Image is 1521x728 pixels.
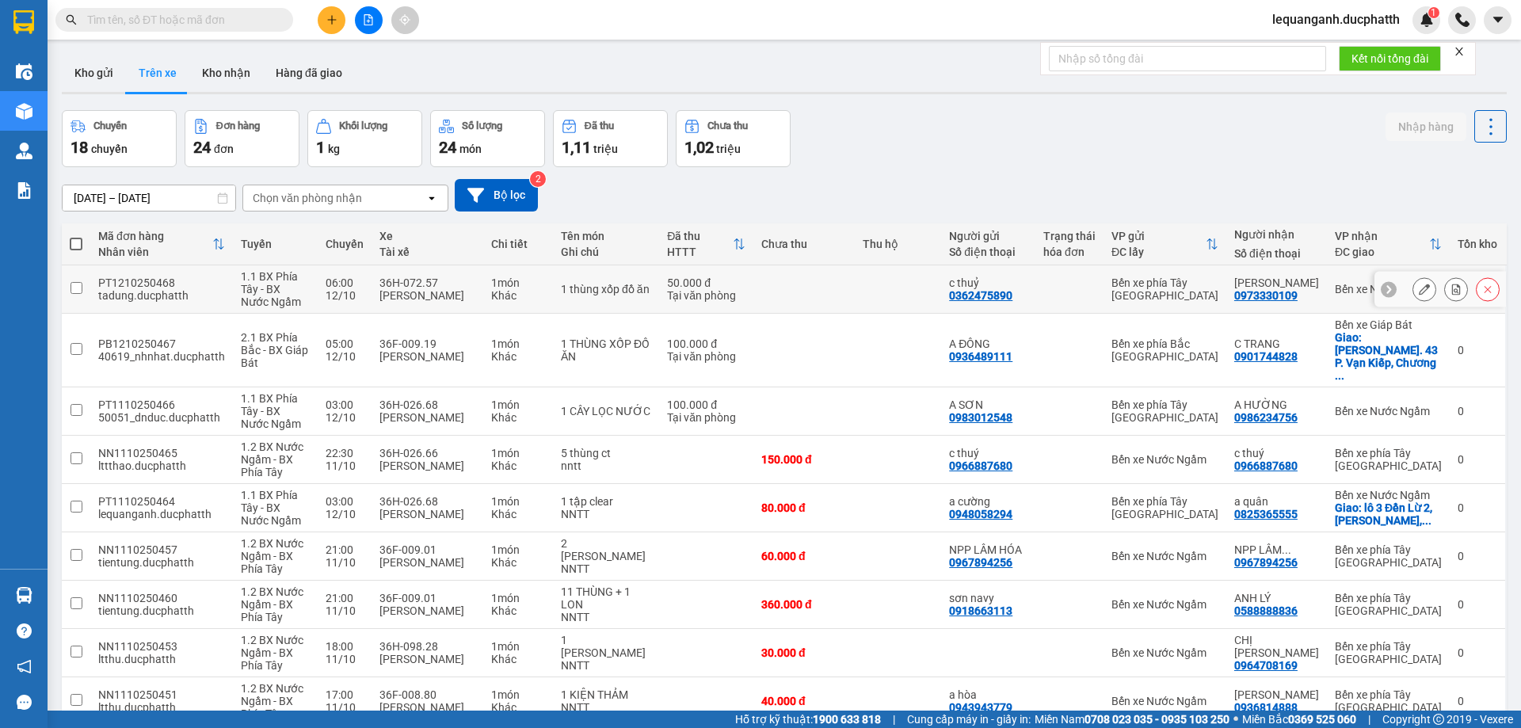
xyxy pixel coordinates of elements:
[98,556,225,569] div: tientung.ducphatth
[1351,50,1428,67] span: Kết nối tổng đài
[667,289,745,302] div: Tại văn phòng
[98,640,225,653] div: NN1110250453
[530,171,546,187] sup: 2
[761,598,847,611] div: 360.000 đ
[185,110,299,167] button: Đơn hàng24đơn
[16,143,32,159] img: warehouse-icon
[326,543,364,556] div: 21:00
[241,331,308,369] span: 2.1 BX Phía Bắc - BX Giáp Bát
[326,640,364,653] div: 18:00
[561,659,651,672] div: NNTT
[326,556,364,569] div: 11/10
[491,459,545,472] div: Khác
[491,350,545,363] div: Khác
[326,688,364,701] div: 17:00
[1335,405,1442,417] div: Bến xe Nước Ngầm
[241,634,303,672] span: 1.2 BX Nước Ngầm - BX Phía Tây
[1234,337,1319,350] div: C TRANG
[491,543,545,556] div: 1 món
[1458,598,1497,611] div: 0
[561,495,651,508] div: 1 tập clear
[241,270,301,308] span: 1.1 BX Phía Tây - BX Nước Ngầm
[1234,701,1298,714] div: 0936814888
[491,688,545,701] div: 1 món
[379,653,475,665] div: [PERSON_NAME]
[561,537,651,562] div: 2 THÙNG SƠN
[667,411,745,424] div: Tại văn phòng
[439,138,456,157] span: 24
[241,440,303,478] span: 1.2 BX Nước Ngầm - BX Phía Tây
[676,110,791,167] button: Chưa thu1,02 triệu
[1335,688,1442,714] div: Bến xe phía Tây [GEOGRAPHIC_DATA]
[667,230,733,242] div: Đã thu
[491,276,545,289] div: 1 món
[553,110,668,167] button: Đã thu1,11 triệu
[491,411,545,424] div: Khác
[98,276,225,289] div: PT1210250468
[1234,592,1319,604] div: ANH LÝ
[949,459,1012,472] div: 0966887680
[1335,318,1442,331] div: Bến xe Giáp Bát
[379,246,475,258] div: Tài xế
[1242,711,1356,728] span: Miền Bắc
[307,110,422,167] button: Khối lượng1kg
[379,592,475,604] div: 36F-009.01
[379,688,475,701] div: 36F-008.80
[561,585,651,611] div: 11 THÙNG + 1 LON
[241,489,301,527] span: 1.1 BX Phía Tây - BX Nước Ngầm
[561,447,651,459] div: 5 thùng ct
[326,289,364,302] div: 12/10
[391,6,419,34] button: aim
[379,701,475,714] div: [PERSON_NAME]
[326,14,337,25] span: plus
[98,289,225,302] div: tadung.ducphatth
[684,138,714,157] span: 1,02
[90,223,233,265] th: Toggle SortBy
[949,495,1027,508] div: a cường
[1111,276,1218,302] div: Bến xe phía Tây [GEOGRAPHIC_DATA]
[949,246,1027,258] div: Số điện thoại
[667,350,745,363] div: Tại văn phòng
[949,688,1027,701] div: a hòa
[379,398,475,411] div: 36H-026.68
[241,585,303,623] span: 1.2 BX Nước Ngầm - BX Phía Tây
[241,392,301,430] span: 1.1 BX Phía Tây - BX Nước Ngầm
[326,398,364,411] div: 03:00
[893,711,895,728] span: |
[1233,716,1238,722] span: ⚪️
[98,701,225,714] div: ltthu.ducphatth
[316,138,325,157] span: 1
[1484,6,1511,34] button: caret-down
[1335,369,1344,382] span: ...
[1335,447,1442,472] div: Bến xe phía Tây [GEOGRAPHIC_DATA]
[1111,646,1218,659] div: Bến xe Nước Ngầm
[491,556,545,569] div: Khác
[16,63,32,80] img: warehouse-icon
[214,143,234,155] span: đơn
[561,283,651,295] div: 1 thùng xốp đồ ăn
[455,179,538,212] button: Bộ lọc
[1335,640,1442,665] div: Bến xe phía Tây [GEOGRAPHIC_DATA]
[1111,550,1218,562] div: Bến xe Nước Ngầm
[561,246,651,258] div: Ghi chú
[241,238,310,250] div: Tuyến
[379,276,475,289] div: 36H-072.57
[1234,604,1298,617] div: 0588888836
[491,289,545,302] div: Khác
[949,701,1012,714] div: 0943943779
[1335,283,1442,295] div: Bến xe Nước Ngầm
[1428,7,1439,18] sup: 1
[17,695,32,710] span: message
[98,230,212,242] div: Mã đơn hàng
[1111,337,1218,363] div: Bến xe phía Bắc [GEOGRAPHIC_DATA]
[1458,646,1497,659] div: 0
[1491,13,1505,27] span: caret-down
[949,230,1027,242] div: Người gửi
[13,10,34,34] img: logo-vxr
[1458,695,1497,707] div: 0
[339,120,387,131] div: Khối lượng
[1458,405,1497,417] div: 0
[98,688,225,701] div: NN1110250451
[98,398,225,411] div: PT1110250466
[17,659,32,674] span: notification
